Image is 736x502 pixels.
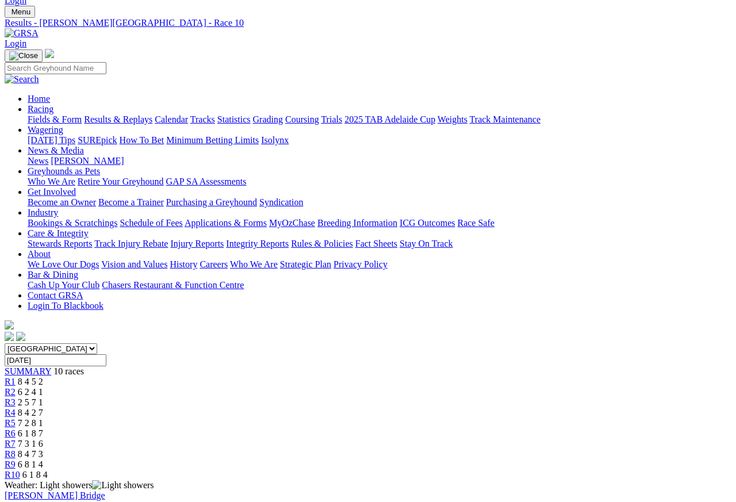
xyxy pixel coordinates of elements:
span: 10 races [53,366,84,376]
span: R3 [5,397,16,407]
a: R6 [5,428,16,438]
div: Racing [28,114,731,125]
div: Results - [PERSON_NAME][GEOGRAPHIC_DATA] - Race 10 [5,18,731,28]
div: Greyhounds as Pets [28,177,731,187]
a: Isolynx [261,135,289,145]
a: Race Safe [457,218,494,228]
input: Select date [5,354,106,366]
a: Become an Owner [28,197,96,207]
a: Wagering [28,125,63,135]
a: News & Media [28,145,84,155]
img: Search [5,74,39,85]
a: Integrity Reports [226,239,289,248]
a: Minimum Betting Limits [166,135,259,145]
a: Home [28,94,50,104]
a: Track Injury Rebate [94,239,168,248]
div: Industry [28,218,731,228]
span: R7 [5,439,16,449]
a: Careers [200,259,228,269]
img: logo-grsa-white.png [5,320,14,329]
a: R8 [5,449,16,459]
div: News & Media [28,156,731,166]
a: GAP SA Assessments [166,177,247,186]
a: We Love Our Dogs [28,259,99,269]
a: R5 [5,418,16,428]
a: Retire Your Greyhound [78,177,164,186]
div: Get Involved [28,197,731,208]
a: How To Bet [120,135,164,145]
a: Contact GRSA [28,290,83,300]
a: Care & Integrity [28,228,89,238]
a: Stewards Reports [28,239,92,248]
a: Fact Sheets [355,239,397,248]
a: MyOzChase [269,218,315,228]
img: facebook.svg [5,332,14,341]
a: Coursing [285,114,319,124]
a: Bar & Dining [28,270,78,279]
a: 2025 TAB Adelaide Cup [344,114,435,124]
a: Weights [438,114,467,124]
a: Cash Up Your Club [28,280,99,290]
a: Login To Blackbook [28,301,103,311]
a: SUMMARY [5,366,51,376]
div: Wagering [28,135,731,145]
a: Greyhounds as Pets [28,166,100,176]
span: 7 3 1 6 [18,439,43,449]
a: Strategic Plan [280,259,331,269]
a: Become a Trainer [98,197,164,207]
span: 2 5 7 1 [18,397,43,407]
a: Who We Are [28,177,75,186]
span: 8 4 7 3 [18,449,43,459]
div: Bar & Dining [28,280,731,290]
span: 8 4 2 7 [18,408,43,417]
a: Vision and Values [101,259,167,269]
div: Care & Integrity [28,239,731,249]
a: Statistics [217,114,251,124]
span: R1 [5,377,16,386]
a: Breeding Information [317,218,397,228]
a: SUREpick [78,135,117,145]
span: R10 [5,470,20,480]
a: Syndication [259,197,303,207]
a: Trials [321,114,342,124]
img: Close [9,51,38,60]
div: About [28,259,731,270]
span: 6 2 4 1 [18,387,43,397]
button: Toggle navigation [5,49,43,62]
a: Track Maintenance [470,114,540,124]
a: Stay On Track [400,239,453,248]
a: News [28,156,48,166]
a: Who We Are [230,259,278,269]
span: R4 [5,408,16,417]
a: [PERSON_NAME] [51,156,124,166]
span: 6 1 8 4 [22,470,48,480]
img: twitter.svg [16,332,25,341]
img: GRSA [5,28,39,39]
a: [PERSON_NAME] Bridge [5,490,105,500]
a: Chasers Restaurant & Function Centre [102,280,244,290]
a: Get Involved [28,187,76,197]
a: Login [5,39,26,48]
a: Privacy Policy [333,259,388,269]
img: logo-grsa-white.png [45,49,54,58]
span: Menu [11,7,30,16]
span: 6 8 1 4 [18,459,43,469]
a: Schedule of Fees [120,218,182,228]
a: Racing [28,104,53,114]
a: ICG Outcomes [400,218,455,228]
a: Industry [28,208,58,217]
a: Tracks [190,114,215,124]
input: Search [5,62,106,74]
a: Purchasing a Greyhound [166,197,257,207]
span: 6 1 8 7 [18,428,43,438]
button: Toggle navigation [5,6,35,18]
a: Grading [253,114,283,124]
a: R2 [5,387,16,397]
img: Light showers [92,480,154,490]
span: Weather: Light showers [5,480,154,490]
